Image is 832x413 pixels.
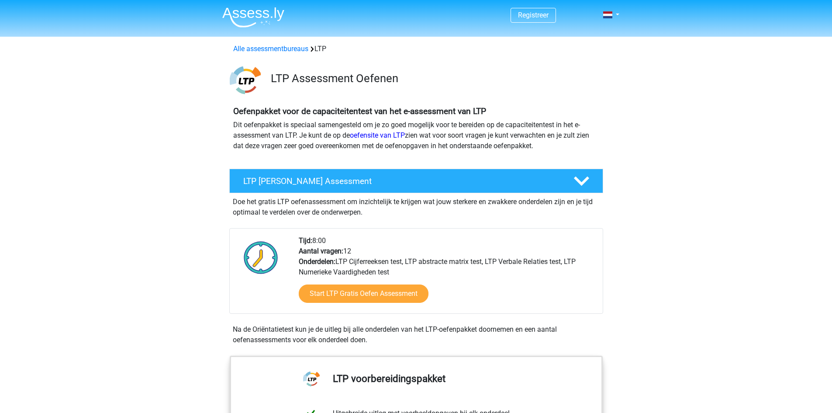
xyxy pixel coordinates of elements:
[299,236,312,245] b: Tijd:
[292,236,602,313] div: 8:00 12 LTP Cijferreeksen test, LTP abstracte matrix test, LTP Verbale Relaties test, LTP Numerie...
[271,72,596,85] h3: LTP Assessment Oefenen
[230,65,261,96] img: ltp.png
[299,247,343,255] b: Aantal vragen:
[233,45,308,53] a: Alle assessmentbureaus
[243,176,559,186] h4: LTP [PERSON_NAME] Assessment
[299,285,428,303] a: Start LTP Gratis Oefen Assessment
[299,257,335,266] b: Onderdelen:
[233,120,599,151] p: Dit oefenpakket is speciaal samengesteld om je zo goed mogelijk voor te bereiden op de capaciteit...
[229,193,603,218] div: Doe het gratis LTP oefenassessment om inzichtelijk te krijgen wat jouw sterkere en zwakkere onder...
[226,169,607,193] a: LTP [PERSON_NAME] Assessment
[518,11,549,19] a: Registreer
[233,106,486,116] b: Oefenpakket voor de capaciteitentest van het e-assessment van LTP
[229,324,603,345] div: Na de Oriëntatietest kun je de uitleg bij alle onderdelen van het LTP-oefenpakket doornemen en ee...
[350,131,405,139] a: oefensite van LTP
[222,7,284,28] img: Assessly
[230,44,603,54] div: LTP
[239,236,283,279] img: Klok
